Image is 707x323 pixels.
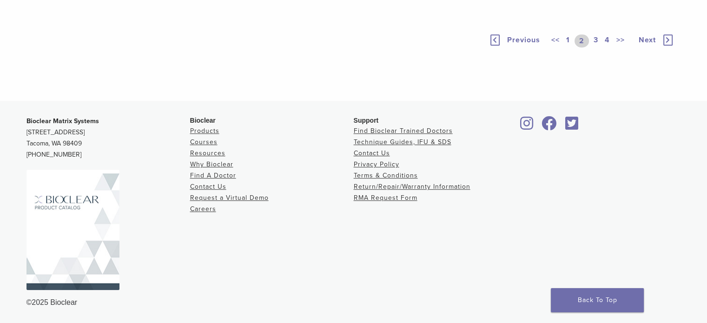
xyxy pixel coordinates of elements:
[564,34,572,47] a: 1
[575,34,589,47] a: 2
[190,127,219,135] a: Products
[592,34,600,47] a: 3
[190,138,218,146] a: Courses
[354,160,399,168] a: Privacy Policy
[539,122,560,131] a: Bioclear
[354,117,379,124] span: Support
[551,288,644,312] a: Back To Top
[354,127,453,135] a: Find Bioclear Trained Doctors
[354,149,390,157] a: Contact Us
[26,170,119,290] img: Bioclear
[603,34,612,47] a: 4
[354,171,418,179] a: Terms & Conditions
[354,194,417,202] a: RMA Request Form
[614,34,627,47] a: >>
[26,116,190,160] p: [STREET_ADDRESS] Tacoma, WA 98409 [PHONE_NUMBER]
[639,35,656,45] span: Next
[190,194,269,202] a: Request a Virtual Demo
[549,34,562,47] a: <<
[190,183,226,191] a: Contact Us
[190,171,236,179] a: Find A Doctor
[354,183,470,191] a: Return/Repair/Warranty Information
[562,122,581,131] a: Bioclear
[190,205,216,213] a: Careers
[190,117,216,124] span: Bioclear
[190,160,233,168] a: Why Bioclear
[354,138,451,146] a: Technique Guides, IFU & SDS
[26,297,681,308] div: ©2025 Bioclear
[190,149,225,157] a: Resources
[507,35,540,45] span: Previous
[26,117,99,125] strong: Bioclear Matrix Systems
[517,122,537,131] a: Bioclear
